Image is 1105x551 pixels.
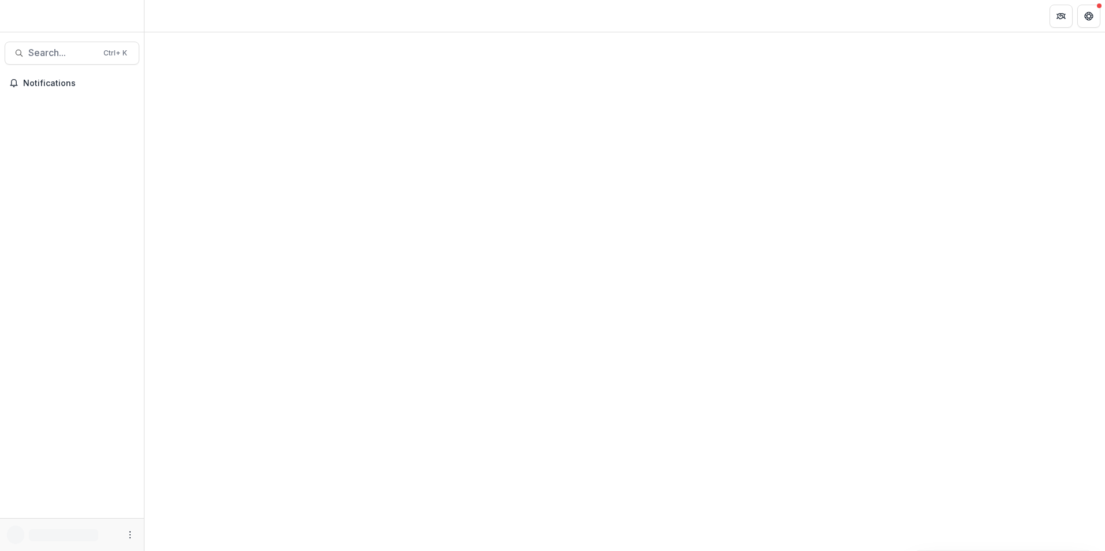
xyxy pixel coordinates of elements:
[101,47,129,59] div: Ctrl + K
[23,79,135,88] span: Notifications
[123,528,137,542] button: More
[1050,5,1073,28] button: Partners
[28,47,97,58] span: Search...
[5,42,139,65] button: Search...
[5,74,139,92] button: Notifications
[1077,5,1100,28] button: Get Help
[149,8,198,24] nav: breadcrumb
